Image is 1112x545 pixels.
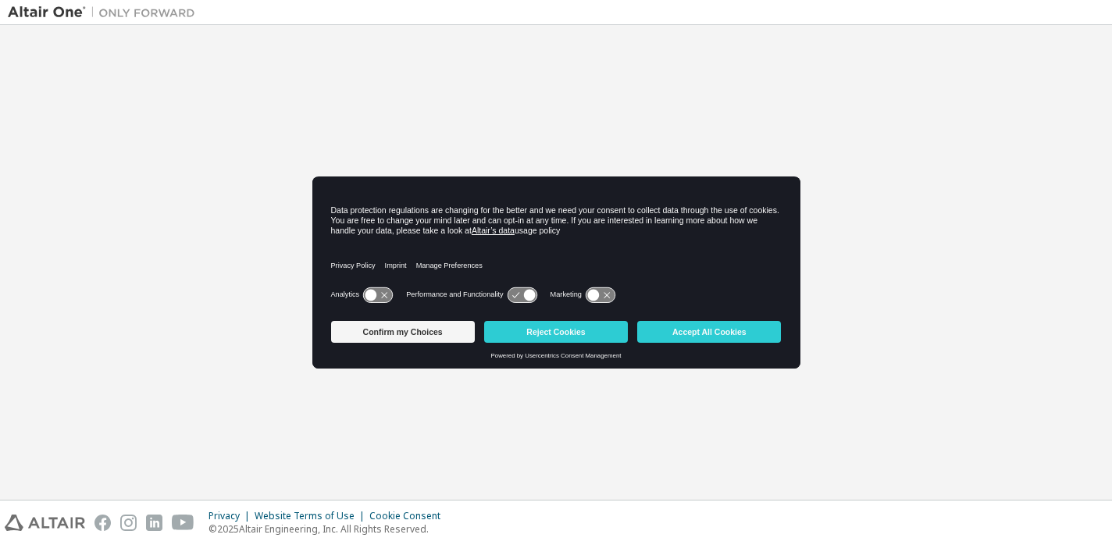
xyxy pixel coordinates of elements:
[369,510,450,522] div: Cookie Consent
[208,510,255,522] div: Privacy
[94,515,111,531] img: facebook.svg
[146,515,162,531] img: linkedin.svg
[255,510,369,522] div: Website Terms of Use
[172,515,194,531] img: youtube.svg
[8,5,203,20] img: Altair One
[120,515,137,531] img: instagram.svg
[5,515,85,531] img: altair_logo.svg
[208,522,450,536] p: © 2025 Altair Engineering, Inc. All Rights Reserved.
